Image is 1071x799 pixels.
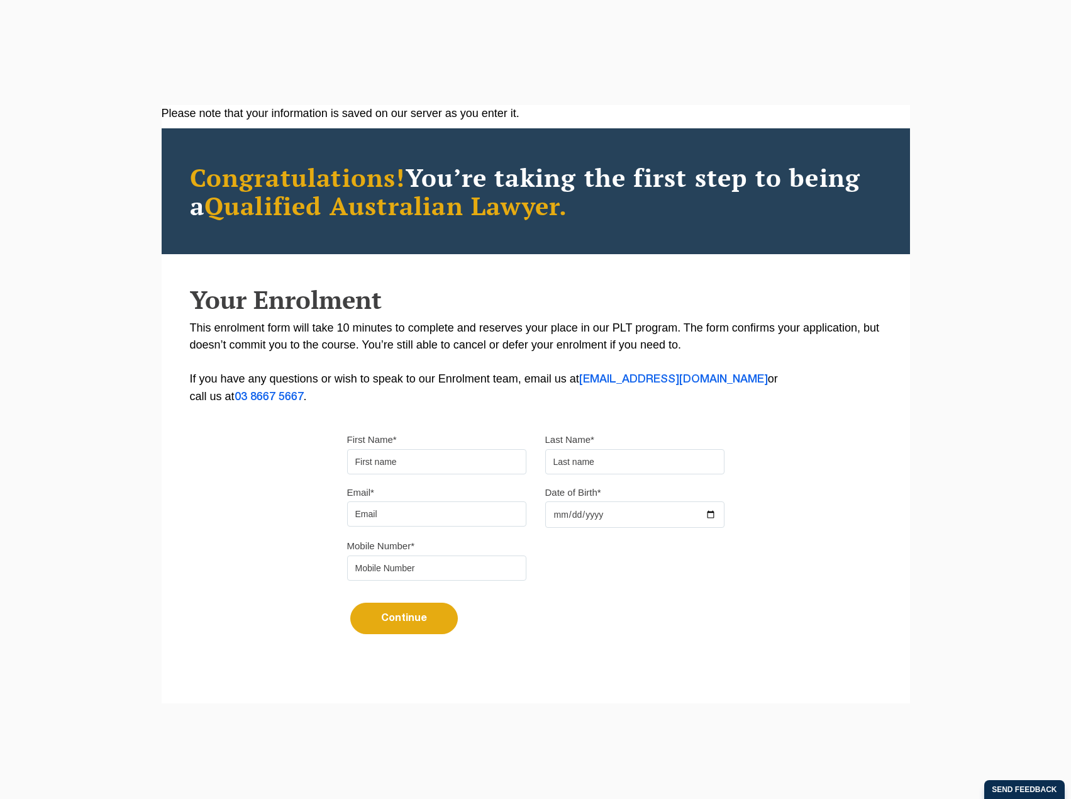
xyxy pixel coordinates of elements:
p: This enrolment form will take 10 minutes to complete and reserves your place in our PLT program. ... [190,320,882,406]
div: Please note that your information is saved on our server as you enter it. [162,105,910,122]
label: Date of Birth* [545,486,601,499]
input: Mobile Number [347,556,526,581]
input: Email [347,501,526,527]
label: Mobile Number* [347,540,415,552]
input: Last name [545,449,724,474]
h2: You’re taking the first step to being a [190,163,882,220]
label: Email* [347,486,374,499]
label: Last Name* [545,433,594,446]
a: [EMAIL_ADDRESS][DOMAIN_NAME] [579,374,768,384]
h2: Your Enrolment [190,286,882,313]
button: Continue [350,603,458,634]
input: First name [347,449,526,474]
span: Congratulations! [190,160,406,194]
label: First Name* [347,433,397,446]
span: Qualified Australian Lawyer. [204,189,568,222]
a: 03 8667 5667 [235,392,304,402]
